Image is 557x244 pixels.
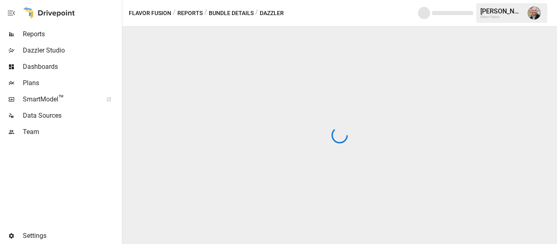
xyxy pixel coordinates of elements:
div: Flavor Fusion [480,15,523,19]
span: Dazzler Studio [23,46,120,55]
span: Team [23,127,120,137]
div: / [204,8,207,18]
span: Reports [23,29,120,39]
div: / [173,8,176,18]
button: Bundle Details [209,8,254,18]
span: Dashboards [23,62,120,72]
span: Plans [23,78,120,88]
img: Dustin Jacobson [528,7,541,20]
button: Flavor Fusion [129,8,171,18]
button: Reports [177,8,203,18]
span: Settings [23,231,120,241]
div: / [255,8,258,18]
span: Data Sources [23,111,120,121]
span: ™ [58,93,64,103]
div: [PERSON_NAME] [480,7,523,15]
button: Dustin Jacobson [523,2,546,24]
span: SmartModel [23,95,97,104]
